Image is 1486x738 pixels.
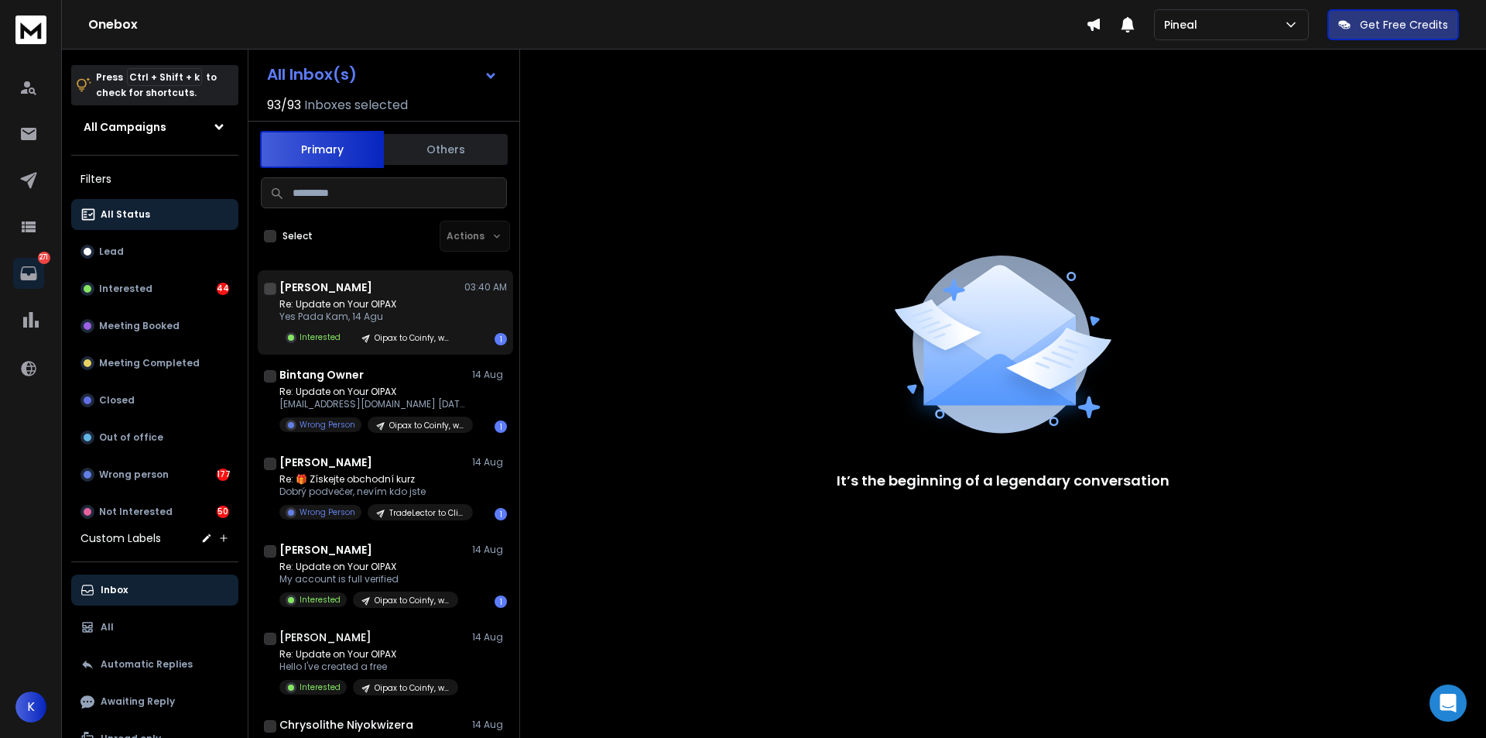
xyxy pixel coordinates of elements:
button: Wrong person177 [71,459,238,490]
button: Lead [71,236,238,267]
p: [EMAIL_ADDRESS][DOMAIN_NAME] [DATE][DATE], [279,398,465,410]
span: Ctrl + Shift + k [127,68,202,86]
button: Interested44 [71,273,238,304]
h1: All Campaigns [84,119,166,135]
button: Out of office [71,422,238,453]
p: Press to check for shortcuts. [96,70,217,101]
button: K [15,692,46,723]
p: Pineal [1164,17,1204,33]
p: Interested [300,594,341,606]
button: All Status [71,199,238,230]
p: All Status [101,208,150,221]
h3: Inboxes selected [304,96,408,115]
div: 177 [217,469,229,481]
p: Oipax to Coinfy, who didnt get 30 USD bonus [375,595,449,606]
button: Not Interested50 [71,496,238,527]
p: My account is full verified [279,573,458,585]
p: 14 Aug [472,369,507,381]
p: Wrong Person [300,506,355,518]
button: Meeting Booked [71,311,238,342]
div: 1 [495,596,507,608]
h1: [PERSON_NAME] [279,630,371,645]
p: Inbox [101,584,128,596]
p: Interested [300,331,341,343]
button: Primary [260,131,384,168]
h3: Custom Labels [80,530,161,546]
h1: All Inbox(s) [267,67,357,82]
p: Wrong person [99,469,169,481]
p: Awaiting Reply [101,695,175,708]
p: 14 Aug [472,719,507,731]
h1: Bintang Owner [279,367,364,383]
h1: [PERSON_NAME] [279,280,372,295]
p: Meeting Booked [99,320,180,332]
div: 44 [217,283,229,295]
div: 1 [495,333,507,345]
p: It’s the beginning of a legendary conversation [837,470,1169,492]
p: Out of office [99,431,163,444]
p: Dobrý podvečer, nevím kdo jste [279,486,465,498]
h1: [PERSON_NAME] [279,542,372,558]
h1: Chrysolithe Niyokwizera [279,717,413,733]
h1: [PERSON_NAME] [279,455,372,470]
button: Others [384,132,508,166]
button: Closed [71,385,238,416]
p: Wrong Person [300,419,355,431]
p: 271 [38,252,50,264]
div: Open Intercom Messenger [1430,685,1467,722]
p: 14 Aug [472,631,507,644]
button: All Campaigns [71,112,238,142]
p: Re: Update on Your OIPAX [279,561,458,573]
h3: Filters [71,168,238,190]
p: Oipax to Coinfy, who didnt get 30 USD bonus [375,332,449,344]
p: Meeting Completed [99,357,200,369]
p: Re: Update on Your OIPAX [279,386,465,398]
p: Oipax to Coinfy, who didnt get 30 USD bonus [389,420,464,431]
img: logo [15,15,46,44]
button: Inbox [71,575,238,606]
p: Re: 🎁 Získejte obchodní kurz [279,473,465,486]
p: Interested [300,681,341,693]
p: Re: Update on Your OIPAX [279,298,458,311]
button: All Inbox(s) [255,59,510,90]
p: Hello I've created a free [279,661,458,673]
p: 14 Aug [472,544,507,556]
button: All [71,612,238,643]
p: TradeLector to Clients. CZE [389,507,464,519]
p: Not Interested [99,506,173,518]
p: Automatic Replies [101,658,193,671]
p: 14 Aug [472,456,507,469]
h1: Onebox [88,15,1086,34]
button: Automatic Replies [71,649,238,680]
p: Interested [99,283,152,295]
p: Closed [99,394,135,407]
label: Select [282,230,313,242]
button: Awaiting Reply [71,686,238,717]
p: Re: Update on Your OIPAX [279,648,458,661]
span: 93 / 93 [267,96,301,115]
button: Get Free Credits [1327,9,1459,40]
p: Oipax to Coinfy, who didnt get 30 USD bonus [375,682,449,694]
div: 1 [495,508,507,520]
p: 03:40 AM [464,281,507,293]
p: All [101,621,114,633]
div: 1 [495,420,507,433]
p: Get Free Credits [1360,17,1448,33]
a: 271 [13,258,44,289]
p: Lead [99,245,124,258]
div: 50 [217,506,229,518]
p: Yes Pada Kam, 14 Agu [279,311,458,323]
button: Meeting Completed [71,348,238,379]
